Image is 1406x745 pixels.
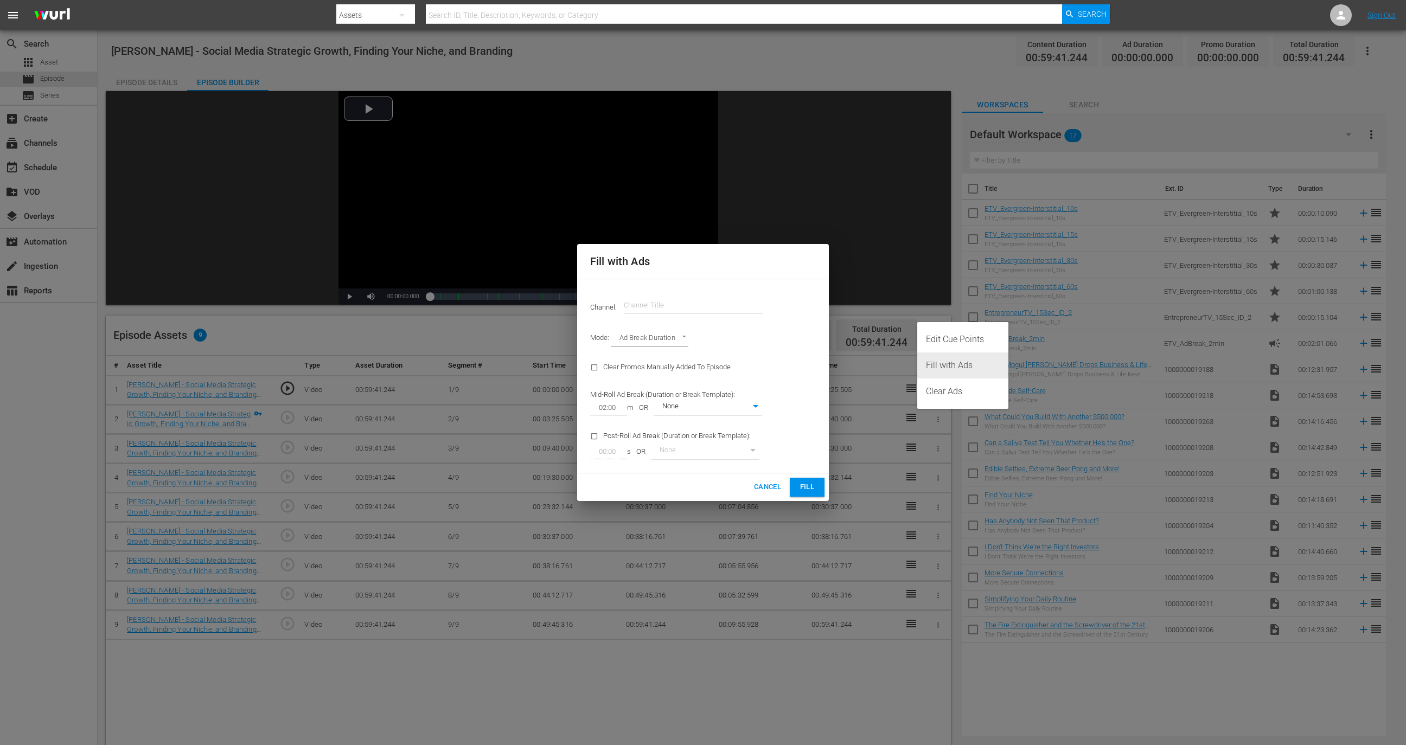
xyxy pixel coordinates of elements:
[754,481,781,493] span: Cancel
[584,354,769,381] div: Clear Promos Manually Added To Episode
[627,447,631,457] span: s
[790,478,825,497] button: Fill
[584,325,822,353] div: Mode:
[926,352,1000,378] div: Fill with Ads
[654,400,762,415] div: None
[634,403,654,413] span: OR
[1078,4,1107,24] span: Search
[926,378,1000,404] div: Clear Ads
[798,481,816,493] span: Fill
[590,253,816,270] h2: Fill with Ads
[7,9,20,22] span: menu
[26,3,78,28] img: ans4CAIJ8jUAAAAAAAAAAAAAAAAAAAAAAAAgQb4GAAAAAAAAAAAAAAAAAAAAAAAAJMjXAAAAAAAAAAAAAAAAAAAAAAAAgAT5G...
[1367,11,1396,20] a: Sign Out
[750,478,785,497] button: Cancel
[590,303,624,311] span: Channel:
[631,447,651,457] span: OR
[611,331,688,346] div: Ad Break Duration
[590,390,735,398] span: Mid-Roll Ad Break (Duration or Break Template):
[627,403,634,413] span: m
[584,422,769,466] div: Post-Roll Ad Break (Duration or Break Template):
[651,444,759,459] div: None
[926,326,1000,352] div: Edit Cue Points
